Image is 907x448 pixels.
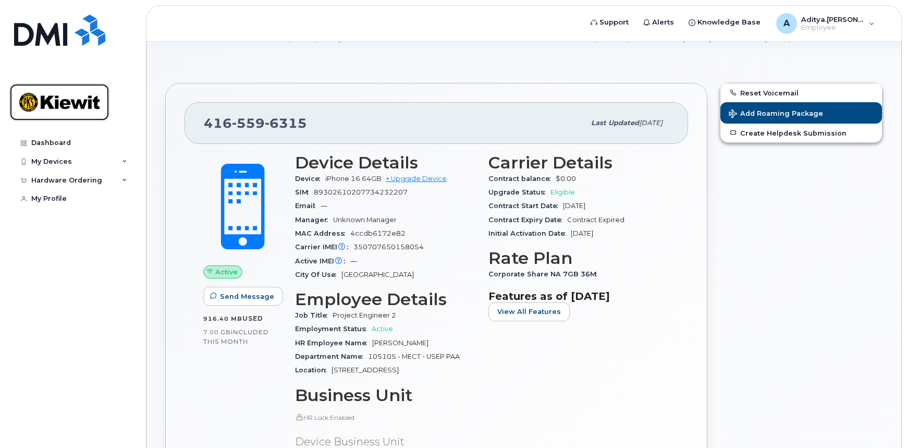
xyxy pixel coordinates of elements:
[314,188,408,196] span: 89302610207734232207
[295,311,333,319] span: Job Title
[215,267,238,277] span: Active
[295,202,321,210] span: Email
[571,229,593,237] span: [DATE]
[203,287,283,306] button: Send Message
[295,353,368,360] span: Department Name
[550,188,575,196] span: Eligible
[368,353,460,360] span: 105105 - MECT - USEP PAA
[295,413,476,422] p: HR Lock Enabled
[720,124,882,142] a: Create Helpdesk Submission
[295,257,350,265] span: Active IMEI
[677,217,899,397] iframe: Messenger
[599,17,629,28] span: Support
[488,229,571,237] span: Initial Activation Date
[333,311,396,319] span: Project Engineer 2
[353,243,424,251] span: 350707650158054
[801,15,864,23] span: Aditya.[PERSON_NAME]
[488,290,669,302] h3: Features as of [DATE]
[862,403,899,440] iframe: Messenger Launcher
[556,175,576,183] span: $0.00
[321,202,327,210] span: —
[488,153,669,172] h3: Carrier Details
[801,23,864,32] span: Employee
[203,328,269,345] span: included this month
[591,119,639,127] span: Last updated
[232,115,265,131] span: 559
[386,175,447,183] a: + Upgrade Device
[295,216,333,224] span: Manager
[350,229,406,237] span: 4ccdb6172e82
[333,216,397,224] span: Unknown Manager
[325,175,382,183] span: iPhone 16 64GB
[204,115,307,131] span: 416
[372,339,428,347] span: [PERSON_NAME]
[220,292,274,301] span: Send Message
[720,102,882,124] button: Add Roaming Package
[295,290,476,309] h3: Employee Details
[488,249,669,268] h3: Rate Plan
[341,271,414,279] span: [GEOGRAPHIC_DATA]
[242,314,263,322] span: used
[497,307,561,317] span: View All Features
[295,229,350,237] span: MAC Address
[783,17,790,30] span: A
[729,110,823,119] span: Add Roaming Package
[488,175,556,183] span: Contract balance
[769,13,882,34] div: Aditya.Gupta
[488,188,550,196] span: Upgrade Status
[488,302,570,321] button: View All Features
[639,119,663,127] span: [DATE]
[295,339,372,347] span: HR Employee Name
[295,243,353,251] span: Carrier IMEI
[567,216,624,224] span: Contract Expired
[295,366,332,374] span: Location
[697,17,761,28] span: Knowledge Base
[681,12,768,33] a: Knowledge Base
[563,202,585,210] span: [DATE]
[295,153,476,172] h3: Device Details
[295,188,314,196] span: SIM
[203,315,242,322] span: 916.40 MB
[332,366,399,374] span: [STREET_ADDRESS]
[203,329,231,336] span: 7.00 GB
[372,325,393,333] span: Active
[295,325,372,333] span: Employment Status
[295,386,476,405] h3: Business Unit
[295,271,341,279] span: City Of Use
[720,83,882,102] button: Reset Voicemail
[636,12,681,33] a: Alerts
[265,115,307,131] span: 6315
[583,12,636,33] a: Support
[652,17,674,28] span: Alerts
[295,175,325,183] span: Device
[350,257,357,265] span: —
[488,202,563,210] span: Contract Start Date
[488,216,567,224] span: Contract Expiry Date
[488,270,602,278] span: Corporate Share NA 7GB 36M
